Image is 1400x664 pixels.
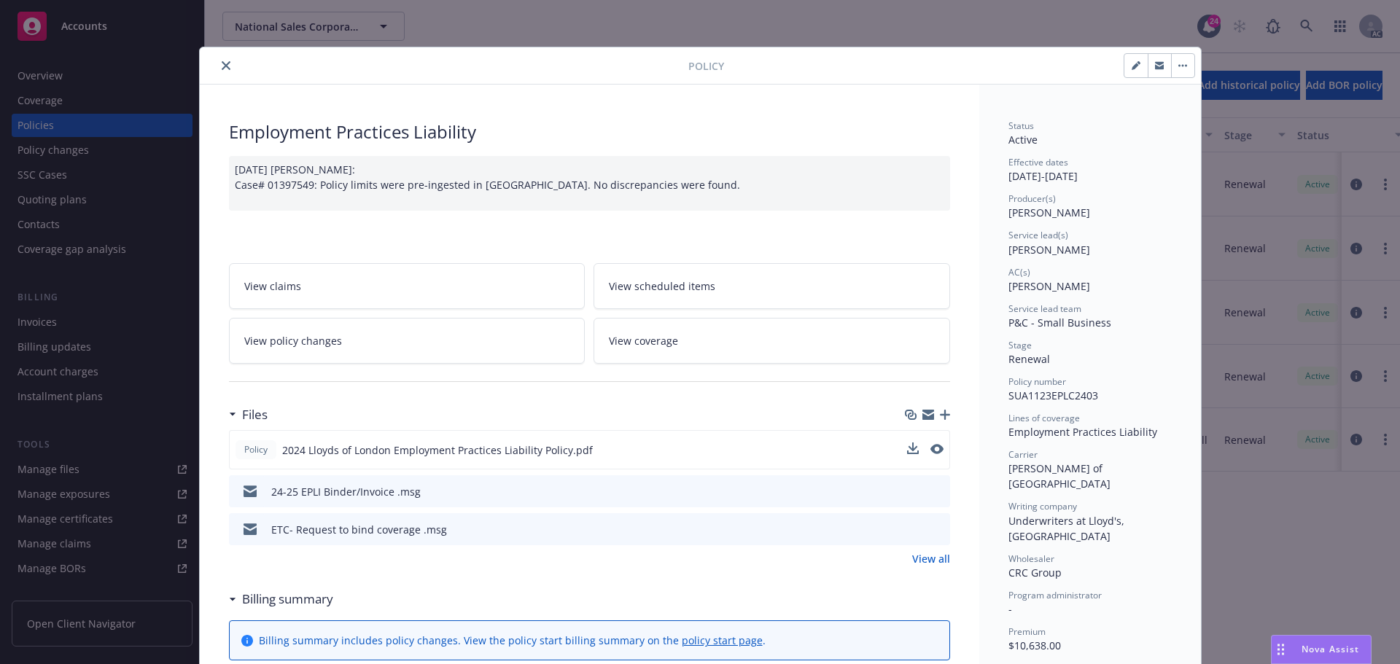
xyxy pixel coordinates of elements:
[1008,448,1038,461] span: Carrier
[1008,602,1012,616] span: -
[1008,243,1090,257] span: [PERSON_NAME]
[1008,412,1080,424] span: Lines of coverage
[930,444,944,454] button: preview file
[1008,388,1098,402] span: SUA1123EPLC2403
[229,156,950,211] div: [DATE] [PERSON_NAME]: Case# 01397549: Policy limits were pre-ingested in [GEOGRAPHIC_DATA]. No di...
[259,633,766,648] div: Billing summary includes policy changes. View the policy start billing summary on the .
[594,318,950,364] a: View coverage
[1008,552,1054,565] span: Wholesaler
[1008,229,1068,241] span: Service lead(s)
[1008,316,1111,329] span: P&C - Small Business
[594,263,950,309] a: View scheduled items
[931,484,944,499] button: preview file
[1008,514,1127,543] span: Underwriters at Lloyd's, [GEOGRAPHIC_DATA]
[1008,566,1062,579] span: CRC Group
[1008,156,1172,184] div: [DATE] - [DATE]
[244,333,342,348] span: View policy changes
[1008,133,1038,147] span: Active
[271,484,421,499] div: 24-25 EPLI Binder/Invoice .msg
[1272,636,1290,663] div: Drag to move
[1008,425,1157,439] span: Employment Practices Liability
[229,263,586,309] a: View claims
[271,522,447,537] div: ETC- Request to bind coverage .msg
[229,120,950,144] div: Employment Practices Liability
[217,57,235,74] button: close
[1008,279,1090,293] span: [PERSON_NAME]
[229,405,268,424] div: Files
[1008,500,1077,512] span: Writing company
[241,443,271,456] span: Policy
[229,318,586,364] a: View policy changes
[1008,352,1050,366] span: Renewal
[1008,625,1046,638] span: Premium
[609,333,678,348] span: View coverage
[609,278,715,294] span: View scheduled items
[682,633,763,647] a: policy start page
[229,590,333,609] div: Billing summary
[242,405,268,424] h3: Files
[242,590,333,609] h3: Billing summary
[908,522,919,537] button: download file
[907,442,919,454] button: download file
[1008,206,1090,219] span: [PERSON_NAME]
[1008,375,1066,388] span: Policy number
[1008,156,1068,168] span: Effective dates
[1008,302,1081,315] span: Service lead team
[1008,589,1102,601] span: Program administrator
[1008,461,1111,491] span: [PERSON_NAME] of [GEOGRAPHIC_DATA]
[1008,120,1034,132] span: Status
[912,551,950,566] a: View all
[1008,266,1030,278] span: AC(s)
[908,484,919,499] button: download file
[930,442,944,458] button: preview file
[1302,643,1359,655] span: Nova Assist
[907,442,919,458] button: download file
[244,278,301,294] span: View claims
[931,522,944,537] button: preview file
[1008,192,1056,205] span: Producer(s)
[1271,635,1372,664] button: Nova Assist
[1008,339,1032,351] span: Stage
[1008,638,1061,652] span: $10,638.00
[688,58,724,74] span: Policy
[282,442,593,458] span: 2024 Lloyds of London Employment Practices Liability Policy.pdf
